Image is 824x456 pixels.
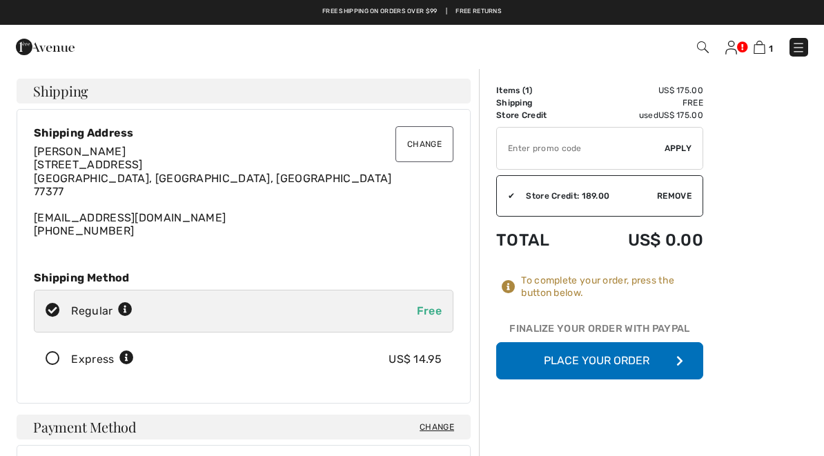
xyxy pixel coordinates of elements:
div: Finalize Your Order with PayPal [496,321,703,342]
div: Shipping Method [34,271,453,284]
td: US$ 175.00 [582,84,703,97]
div: US$ 14.95 [389,351,442,368]
div: Regular [71,303,133,319]
a: Free shipping on orders over $99 [322,7,438,17]
div: ✔ [497,190,515,202]
td: Items ( ) [496,84,582,97]
input: Promo code [497,128,665,169]
span: 1 [769,43,773,54]
span: 1 [525,86,529,95]
td: Free [582,97,703,109]
td: Total [496,217,582,264]
td: Store Credit [496,109,582,121]
span: Remove [657,190,691,202]
a: Free Returns [455,7,502,17]
a: 1ère Avenue [16,39,75,52]
div: Store Credit: 189.00 [515,190,657,202]
td: used [582,109,703,121]
td: Shipping [496,97,582,109]
span: Apply [665,142,692,155]
div: Shipping Address [34,126,453,139]
span: [PERSON_NAME] [34,145,126,158]
span: Change [420,421,454,433]
span: Payment Method [33,420,137,434]
img: Shopping Bag [754,41,765,54]
td: US$ 0.00 [582,217,703,264]
button: Place Your Order [496,342,703,379]
span: [STREET_ADDRESS] [GEOGRAPHIC_DATA], [GEOGRAPHIC_DATA], [GEOGRAPHIC_DATA] 77377 [34,158,392,197]
div: To complete your order, press the button below. [521,275,703,299]
span: US$ 175.00 [658,110,703,120]
span: Shipping [33,84,88,98]
img: Search [697,41,709,53]
img: My Info [725,41,737,54]
img: Menu [792,41,805,54]
button: Change [395,126,453,162]
div: Express [71,351,134,368]
span: | [446,7,447,17]
img: 1ère Avenue [16,33,75,61]
a: 1 [754,39,773,55]
div: [EMAIL_ADDRESS][DOMAIN_NAME] [PHONE_NUMBER] [34,145,453,237]
span: Free [417,304,442,317]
